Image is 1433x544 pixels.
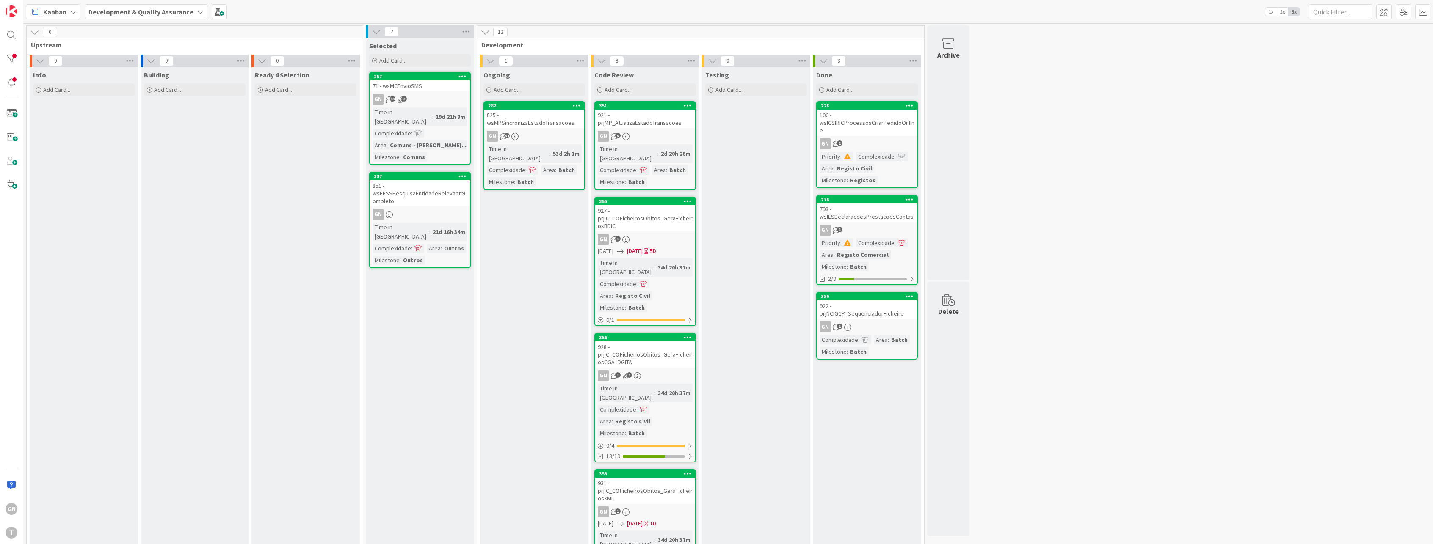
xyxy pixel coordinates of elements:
[856,238,895,247] div: Complexidade
[598,165,636,175] div: Complexidade
[598,144,657,163] div: Time in [GEOGRAPHIC_DATA]
[598,417,612,426] div: Area
[1309,4,1372,19] input: Quick Filter...
[388,140,469,150] div: Comuns - [PERSON_NAME]...
[820,335,858,344] div: Complexidade
[411,129,412,138] span: :
[840,152,842,161] span: :
[370,173,470,206] div: 287851 - wsEESSPesquisaEntidadeRelevanteCompleto
[705,71,729,79] span: Testing
[594,71,634,79] span: Code Review
[514,177,515,187] span: :
[159,56,174,66] span: 0
[817,300,917,319] div: 922 - prjNCIGCP_SequenciadorFicheiro
[847,347,848,356] span: :
[820,225,831,236] div: GN
[595,102,695,128] div: 351921 - prjMP_AtualizaEstadoTransacoes
[820,138,831,149] div: GN
[515,177,536,187] div: Batch
[834,164,835,173] span: :
[612,291,613,300] span: :
[895,238,896,247] span: :
[484,131,584,142] div: GN
[598,131,609,142] div: GN
[374,74,470,80] div: 257
[401,256,425,265] div: Outros
[549,149,551,158] span: :
[605,86,632,93] span: Add Card...
[432,112,433,121] span: :
[595,470,695,478] div: 359
[373,129,411,138] div: Complexidade
[373,152,400,162] div: Milestone
[144,71,169,79] span: Building
[154,86,181,93] span: Add Card...
[821,103,917,109] div: 228
[525,165,527,175] span: :
[834,250,835,259] span: :
[615,372,621,378] span: 3
[488,103,584,109] div: 282
[817,293,917,319] div: 389922 - prjNCIGCP_SequenciadorFicheiro
[656,263,693,272] div: 34d 20h 37m
[384,27,399,37] span: 2
[487,165,525,175] div: Complexidade
[656,388,693,398] div: 34d 20h 37m
[606,316,614,324] span: 0 / 1
[835,250,891,259] div: Registo Comercial
[599,335,695,341] div: 356
[598,405,636,414] div: Complexidade
[494,86,521,93] span: Add Card...
[654,263,656,272] span: :
[627,519,643,528] span: [DATE]
[595,198,695,205] div: 355
[598,384,654,402] div: Time in [GEOGRAPHIC_DATA]
[595,110,695,128] div: 921 - prjMP_AtualizaEstadoTransacoes
[598,258,654,277] div: Time in [GEOGRAPHIC_DATA]
[6,527,17,539] div: T
[595,370,695,381] div: GN
[636,405,638,414] span: :
[493,27,508,37] span: 12
[598,519,613,528] span: [DATE]
[625,429,626,438] span: :
[595,334,695,341] div: 356
[848,176,878,185] div: Registos
[715,86,743,93] span: Add Card...
[636,165,638,175] span: :
[373,256,400,265] div: Milestone
[373,140,387,150] div: Area
[856,152,895,161] div: Complexidade
[654,388,656,398] span: :
[370,180,470,206] div: 851 - wsEESSPesquisaEntidadeRelevanteCompleto
[816,101,918,188] a: 228106 - wsICSIRICProcessosCriarPedidoOnlineGNPriority:Complexidade:Area:Registo CivilMilestone:R...
[390,96,395,102] span: 12
[820,262,847,271] div: Milestone
[626,303,647,312] div: Batch
[484,102,584,128] div: 282825 - wsMPSincronizaEstadoTransacoes
[595,198,695,231] div: 355927 - prjIC_COFicheirosObitos_GeraFicheirosBDIC
[817,102,917,136] div: 228106 - wsICSIRICProcessosCriarPedidoOnline
[400,256,401,265] span: :
[820,152,840,161] div: Priority
[820,176,847,185] div: Milestone
[721,56,735,66] span: 0
[594,197,696,326] a: 355927 - prjIC_COFicheirosObitos_GeraFicheirosBDICGN[DATE][DATE]5DTime in [GEOGRAPHIC_DATA]:34d 2...
[481,41,914,49] span: Development
[666,165,667,175] span: :
[598,370,609,381] div: GN
[847,262,848,271] span: :
[43,27,57,37] span: 0
[88,8,193,16] b: Development & Quality Assurance
[820,347,847,356] div: Milestone
[606,452,620,461] span: 13/19
[43,86,70,93] span: Add Card...
[889,335,910,344] div: Batch
[594,333,696,462] a: 356928 - prjIC_COFicheirosObitos_GeraFicheirosCGA_DGITAGNTime in [GEOGRAPHIC_DATA]:34d 20h 37mCom...
[369,172,471,268] a: 287851 - wsEESSPesquisaEntidadeRelevanteCompletoGNTime in [GEOGRAPHIC_DATA]:21d 16h 34mComplexida...
[820,250,834,259] div: Area
[1265,8,1277,16] span: 1x
[555,165,556,175] span: :
[442,244,466,253] div: Outros
[43,7,66,17] span: Kanban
